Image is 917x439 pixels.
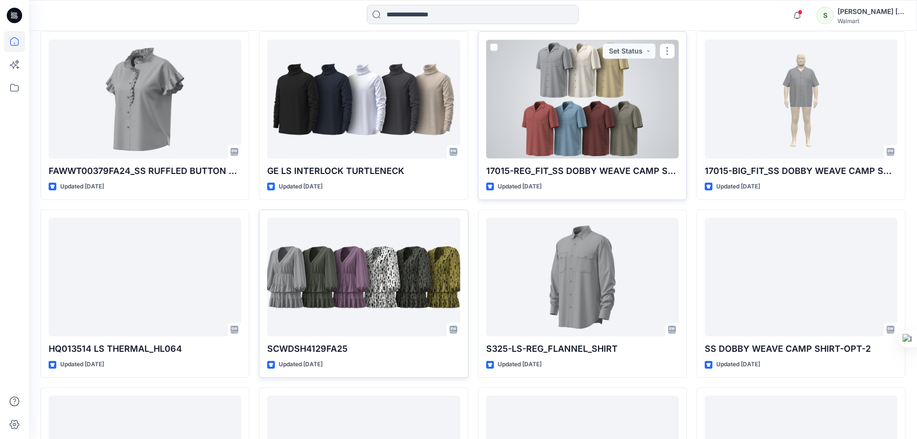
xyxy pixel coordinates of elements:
a: 17015-BIG_FIT_SS DOBBY WEAVE CAMP SHIRT-OPT-2 [705,40,897,159]
a: SS DOBBY WEAVE CAMP SHIRT-OPT-2 [705,218,897,337]
a: GE LS INTERLOCK TURTLENECK [267,40,460,159]
p: Updated [DATE] [716,359,760,370]
div: [PERSON_NAME] ​[PERSON_NAME] [838,6,905,17]
p: Updated [DATE] [279,182,323,192]
p: 17015-REG_FIT_SS DOBBY WEAVE CAMP SHIRT-OPT-2 [486,164,679,178]
a: HQ013514 LS THERMAL_HL064 [49,218,241,337]
p: 17015-BIG_FIT_SS DOBBY WEAVE CAMP SHIRT-OPT-2 [705,164,897,178]
div: S​ [816,7,834,24]
a: SCWDSH4129FA25 [267,218,460,337]
a: 17015-REG_FIT_SS DOBBY WEAVE CAMP SHIRT-OPT-2 [486,40,679,159]
a: FAWWT00379FA24_SS RUFFLED BUTTON DOWN [49,40,241,159]
p: Updated [DATE] [716,182,760,192]
p: GE LS INTERLOCK TURTLENECK [267,164,460,178]
div: Walmart [838,17,905,25]
p: SCWDSH4129FA25 [267,342,460,356]
p: HQ013514 LS THERMAL_HL064 [49,342,241,356]
p: Updated [DATE] [60,182,104,192]
p: FAWWT00379FA24_SS RUFFLED BUTTON DOWN [49,164,241,178]
p: Updated [DATE] [60,359,104,370]
p: Updated [DATE] [498,359,542,370]
p: SS DOBBY WEAVE CAMP SHIRT-OPT-2 [705,342,897,356]
p: Updated [DATE] [279,359,323,370]
a: S325-LS-REG_FLANNEL_SHIRT [486,218,679,337]
p: S325-LS-REG_FLANNEL_SHIRT [486,342,679,356]
p: Updated [DATE] [498,182,542,192]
